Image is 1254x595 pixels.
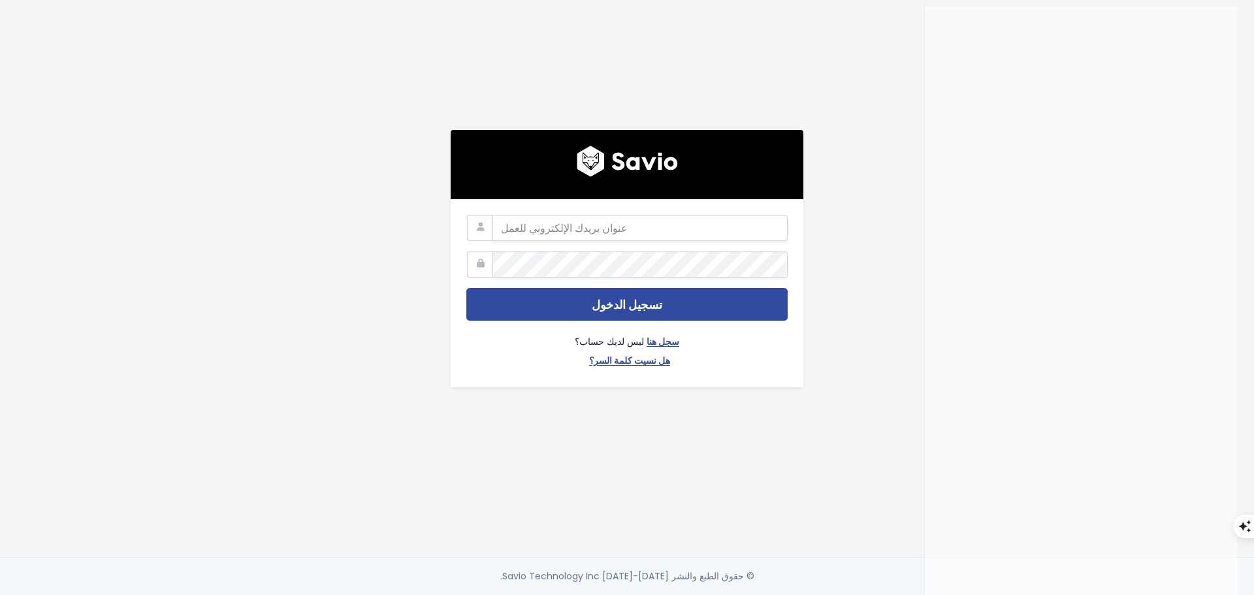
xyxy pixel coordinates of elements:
font: تسجيل الدخول [592,297,662,313]
a: سجل هنا [647,334,679,353]
input: عنوان بريدك الإلكتروني للعمل [492,215,788,241]
font: ليس لديك حساب؟ [575,335,644,348]
img: logo600x187.a314fd40982d.png [577,146,678,177]
a: هل نسيت كلمة السر؟ [589,353,670,372]
font: هل نسيت كلمة السر؟ [589,354,670,367]
font: سجل هنا [647,335,679,348]
button: تسجيل الدخول [466,288,788,321]
font: © حقوق الطبع والنشر [DATE]-[DATE] Savio Technology Inc. [500,570,754,583]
